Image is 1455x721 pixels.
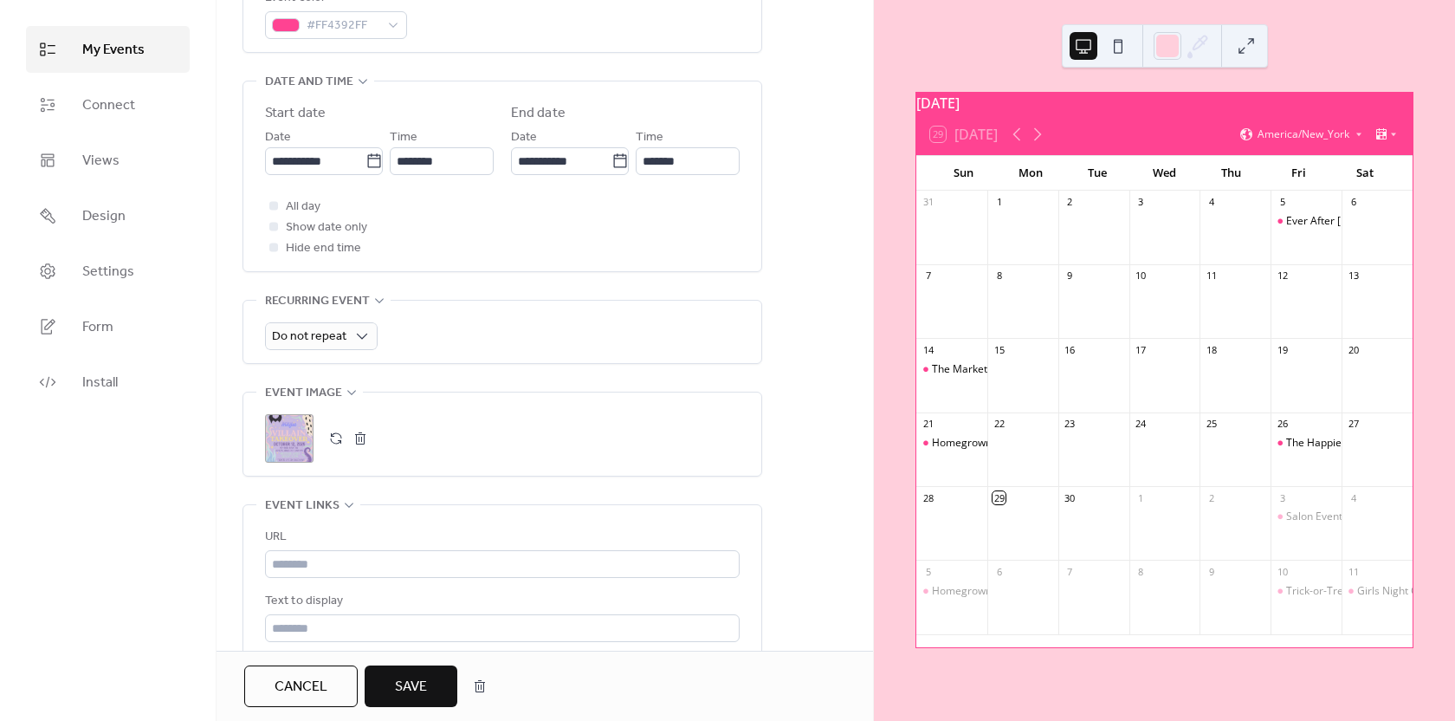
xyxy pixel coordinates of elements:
div: 9 [1205,565,1218,578]
a: Views [26,137,190,184]
button: Cancel [244,666,358,707]
span: Save [395,677,427,698]
span: #FF4392FF [307,16,379,36]
div: 13 [1347,270,1360,283]
button: Save [365,666,457,707]
div: 19 [1276,343,1289,356]
div: 4 [1347,491,1360,504]
div: 27 [1347,418,1360,431]
div: End date [511,103,566,124]
span: Install [82,373,118,393]
div: 2 [1064,196,1077,209]
div: The Happiest Market 🐭 [1271,436,1342,451]
div: Salon Event [1271,510,1342,524]
div: 12 [1276,270,1289,283]
div: 23 [1064,418,1077,431]
div: Girls Night Out 👻 [1342,584,1413,599]
div: 29 [993,491,1006,504]
span: Date [265,127,291,148]
div: 22 [993,418,1006,431]
div: 18 [1205,343,1218,356]
div: Sat [1332,156,1399,191]
span: My Events [82,40,145,61]
div: Thu [1198,156,1264,191]
div: 17 [1135,343,1148,356]
div: 30 [1064,491,1077,504]
div: 26 [1276,418,1289,431]
div: 7 [1064,565,1077,578]
div: The Marketplace of Magic✨ [916,362,987,377]
div: 8 [993,270,1006,283]
span: Design [82,206,126,227]
span: Recurring event [265,291,370,312]
div: 11 [1205,270,1218,283]
span: Date and time [265,72,353,93]
span: Settings [82,262,134,283]
span: Event links [265,496,339,516]
div: 1 [993,196,1006,209]
div: [DATE] [916,93,1413,114]
div: 15 [993,343,1006,356]
div: Trick-or-Treat Market Crawl 👻 [1286,584,1436,599]
div: 3 [1276,491,1289,504]
div: The Marketplace of Magic✨ [932,362,1070,377]
div: Trick-or-Treat Market Crawl 👻 [1271,584,1342,599]
div: Text to display [265,591,736,612]
div: Start date [265,103,326,124]
div: ; [265,414,314,463]
span: Event image [265,383,342,404]
div: Homegrown in Horizon West Market🍊 [916,584,987,599]
div: 6 [1347,196,1360,209]
div: Tue [1064,156,1131,191]
span: Connect [82,95,135,116]
span: Time [390,127,417,148]
div: Fri [1264,156,1331,191]
div: 9 [1064,270,1077,283]
span: Cancel [275,677,327,698]
span: Hide end time [286,238,361,259]
div: Ever After [DATE] Mini Pop-Up! 🎃 [1286,214,1451,229]
span: Date [511,127,537,148]
div: URL [265,527,736,548]
div: The Happiest Market 🐭 [1286,436,1403,451]
div: Wed [1131,156,1198,191]
a: Form [26,303,190,350]
a: Connect [26,81,190,128]
span: Show date only [286,218,367,238]
div: 11 [1347,565,1360,578]
span: All day [286,197,320,218]
a: Design [26,192,190,239]
div: Ever After Halloween Mini Pop-Up! 🎃 [1271,214,1342,229]
div: Mon [997,156,1064,191]
div: 10 [1135,270,1148,283]
div: 4 [1205,196,1218,209]
div: 21 [921,418,934,431]
div: 8 [1135,565,1148,578]
span: Views [82,151,120,172]
div: 2 [1205,491,1218,504]
div: Homegrown in Horizon West Market🍊 [916,436,987,451]
a: Install [26,359,190,406]
div: 14 [921,343,934,356]
div: 28 [921,491,934,504]
div: 24 [1135,418,1148,431]
a: Settings [26,248,190,295]
div: 10 [1276,565,1289,578]
div: 25 [1205,418,1218,431]
div: Salon Event [1286,510,1342,524]
span: Form [82,317,113,338]
div: Girls Night Out 👻 [1357,584,1444,599]
a: My Events [26,26,190,73]
span: Do not repeat [272,325,346,348]
div: 6 [993,565,1006,578]
div: Homegrown in [GEOGRAPHIC_DATA]🍊 [932,584,1123,599]
span: America/New_York [1258,129,1349,140]
div: 5 [1276,196,1289,209]
div: Homegrown in [GEOGRAPHIC_DATA]🍊 [932,436,1123,451]
div: 3 [1135,196,1148,209]
div: 1 [1135,491,1148,504]
div: Sun [930,156,997,191]
span: Time [636,127,663,148]
div: 16 [1064,343,1077,356]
